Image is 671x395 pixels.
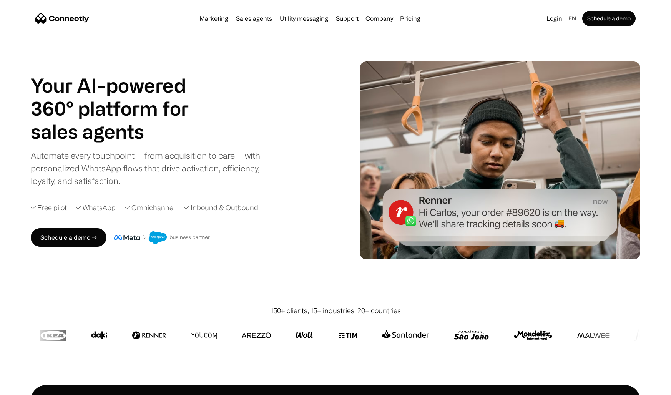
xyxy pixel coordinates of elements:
div: 1 of 4 [31,120,208,143]
div: carousel [31,120,208,143]
div: ✓ WhatsApp [76,202,116,213]
a: home [35,13,89,24]
div: en [568,13,576,24]
div: ✓ Omnichannel [125,202,175,213]
a: Sales agents [233,15,275,22]
div: en [565,13,581,24]
h1: Your AI-powered 360° platform for [31,74,208,120]
div: 150+ clients, 15+ industries, 20+ countries [271,305,401,316]
div: Company [363,13,395,24]
div: ✓ Free pilot [31,202,67,213]
div: Automate every touchpoint — from acquisition to care — with personalized WhatsApp flows that driv... [31,149,273,187]
ul: Language list [15,382,46,392]
a: Support [333,15,362,22]
div: Company [365,13,393,24]
a: Marketing [196,15,231,22]
div: ✓ Inbound & Outbound [184,202,258,213]
img: Meta and Salesforce business partner badge. [114,231,210,244]
a: Login [543,13,565,24]
a: Pricing [397,15,424,22]
aside: Language selected: English [8,381,46,392]
h1: sales agents [31,120,208,143]
a: Schedule a demo [582,11,636,26]
a: Utility messaging [277,15,331,22]
a: Schedule a demo → [31,228,106,247]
